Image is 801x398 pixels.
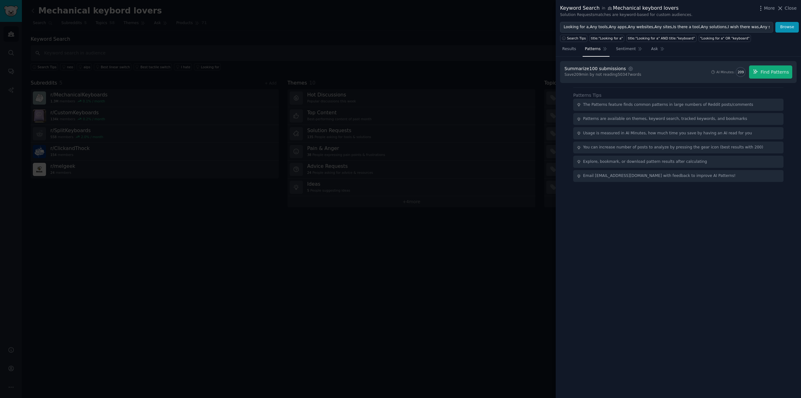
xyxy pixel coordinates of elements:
div: title:"Looking for a" AND title:"keyboard" [628,36,695,40]
div: The Patterns feature finds common patterns in large numbers of Reddit posts/comments [583,102,753,108]
div: Email [EMAIL_ADDRESS][DOMAIN_NAME] with feedback to improve AI Patterns! [583,173,736,179]
div: You can increase number of posts to analyze by pressing the gear icon (best results with 200) [583,145,763,150]
button: Search Tips [560,35,587,42]
a: "Looking for a" OR "keyboard" [699,35,751,42]
button: More [758,5,775,12]
div: title:"Looking for a" [591,36,623,40]
div: Patterns are available on themes, keyword search, tracked keywords, and bookmarks [583,116,747,122]
span: 209 [737,70,744,74]
a: Patterns [583,44,609,57]
a: title:"Looking for a" [589,35,624,42]
div: Solution Requests matches are keyword-based for custom audiences. [560,12,692,18]
span: Search Tips [567,36,586,40]
div: AI Minutes: [716,70,735,74]
input: Try a keyword related to your business [560,22,773,33]
div: Save 209 min by not reading 50347 words [564,72,641,78]
a: title:"Looking for a" AND title:"keyboard" [626,35,696,42]
div: Usage is measured in AI Minutes, how much time you save by having an AI read for you [583,131,752,136]
button: Find Patterns [749,65,792,79]
span: Sentiment [616,46,636,52]
button: Browse [775,22,799,33]
div: Summarize 100 submissions [564,65,626,72]
span: Ask [651,46,658,52]
span: Results [562,46,576,52]
span: Find Patterns [761,69,789,75]
span: in [602,6,605,11]
a: Sentiment [614,44,645,57]
div: "Looking for a" OR "keyboard" [700,36,750,40]
div: Explore, bookmark, or download pattern results after calculating [583,159,707,165]
div: Keyword Search Mechanical keybord lovers [560,4,692,12]
span: Close [785,5,797,12]
button: Close [777,5,797,12]
label: Patterns Tips [573,93,601,98]
span: Patterns [585,46,600,52]
span: More [764,5,775,12]
a: Results [560,44,578,57]
a: Ask [649,44,667,57]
